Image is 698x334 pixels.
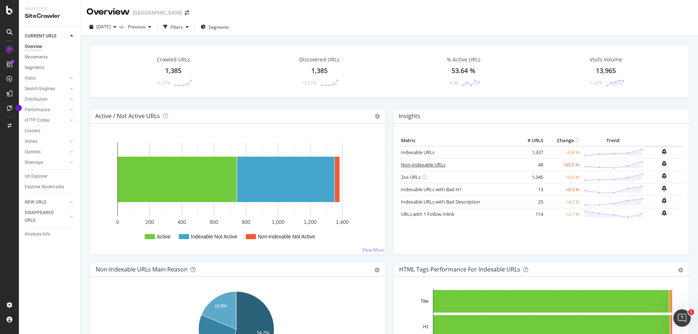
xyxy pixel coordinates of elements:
[25,75,36,82] div: Visits
[210,219,218,225] text: 600
[119,24,125,30] span: vs
[242,219,250,225] text: 800
[516,183,545,196] td: 13
[125,21,154,33] button: Previous
[177,219,186,225] text: 400
[11,190,135,204] div: Botify Subscription Plans
[25,127,40,135] div: Content
[516,196,545,208] td: 25
[25,198,68,206] a: NEW URLS
[25,12,75,20] div: SiteCrawler
[145,219,154,225] text: 200
[7,98,138,125] div: Ask a questionAI Agent and team can help
[15,104,122,112] div: Ask a question
[11,177,135,190] div: Understanding AI Bot Data in Botify
[209,24,229,30] span: Segments
[60,245,85,250] span: Messages
[678,267,683,273] div: gear
[304,219,317,225] text: 1,200
[545,208,581,220] td: +2.7 %
[25,209,61,224] div: DISAPPEARED URLS
[662,198,667,204] div: bell-plus
[362,247,384,253] a: View More
[25,43,42,51] div: Overview
[302,80,317,86] div: +2.21%
[25,32,68,40] a: CURRENT URLS
[25,173,75,180] a: Url Explorer
[673,309,691,327] iframe: To enrich screen reader interactions, please activate Accessibility in Grammarly extension settings
[157,56,190,63] div: Crawled URLs
[96,135,377,249] div: A chart.
[125,12,138,25] div: Close
[11,150,135,163] div: Integrating Web Traffic Data
[116,219,119,225] text: 0
[25,85,68,93] a: Search Engines
[545,196,581,208] td: +4.2 %
[421,299,429,304] text: Title
[25,85,55,93] div: Search Engines
[15,136,59,144] span: Search for help
[25,138,37,145] div: Inlinks
[401,211,454,217] a: URLs with 1 Follow Inlink
[545,146,581,159] td: +0.8 %
[25,117,49,124] div: HTTP Codes
[401,149,434,156] a: Indexable URLs
[156,80,171,86] div: +2.21%
[15,153,122,160] div: Integrating Web Traffic Data
[87,6,130,18] div: Overview
[96,24,111,30] span: 2025 Aug. 17th
[688,309,694,315] span: 1
[185,10,189,15] div: arrow-right-arrow-left
[16,245,32,250] span: Home
[452,66,476,76] div: 53.64 %
[516,146,545,159] td: 1,337
[374,267,380,273] div: gear
[92,12,106,26] img: Profile image for Jenny
[25,106,68,114] a: Performance
[25,198,46,206] div: NEW URLS
[448,80,458,86] div: -0.45
[662,149,667,154] div: bell-plus
[258,234,315,240] text: Non-Indexable Not Active
[191,234,237,240] text: Indexable Not Active
[15,76,131,89] p: How can we help?
[662,161,667,166] div: bell-plus
[157,234,171,240] text: Active
[198,21,232,33] button: Segments
[115,245,127,250] span: Help
[596,66,616,76] div: 13,965
[25,64,75,72] a: Segments
[25,6,75,12] div: Analytics
[25,53,48,61] div: Movements
[399,111,420,121] h4: Insights
[15,180,122,187] div: Understanding AI Bot Data in Botify
[662,185,667,191] div: bell-plus
[25,53,75,61] a: Movements
[95,111,160,121] h4: Active / Not Active URLs
[165,66,181,76] div: 1,385
[48,227,97,256] button: Messages
[401,161,445,168] a: Non-Indexable URLs
[516,135,545,146] th: # URLS
[25,138,68,145] a: Inlinks
[516,158,545,171] td: 48
[133,9,182,16] div: [GEOGRAPHIC_DATA]
[375,114,380,119] i: Options
[581,135,645,146] th: Trend
[589,80,603,86] div: -1.32%
[78,12,92,26] img: Profile image for Renaud
[25,148,68,156] a: Outlinks
[15,112,122,119] div: AI Agent and team can help
[25,183,75,191] a: Explorer Bookmarks
[662,210,667,216] div: bell-plus
[15,14,49,25] img: logo
[590,56,622,63] div: Visits Volume
[399,135,516,146] th: Metric
[15,217,131,224] h2: Education
[25,32,56,40] div: CURRENT URLS
[545,183,581,196] td: +8.3 %
[25,117,68,124] a: HTTP Codes
[11,132,135,147] button: Search for help
[160,21,192,33] button: Filters
[447,56,481,63] div: % Active URLs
